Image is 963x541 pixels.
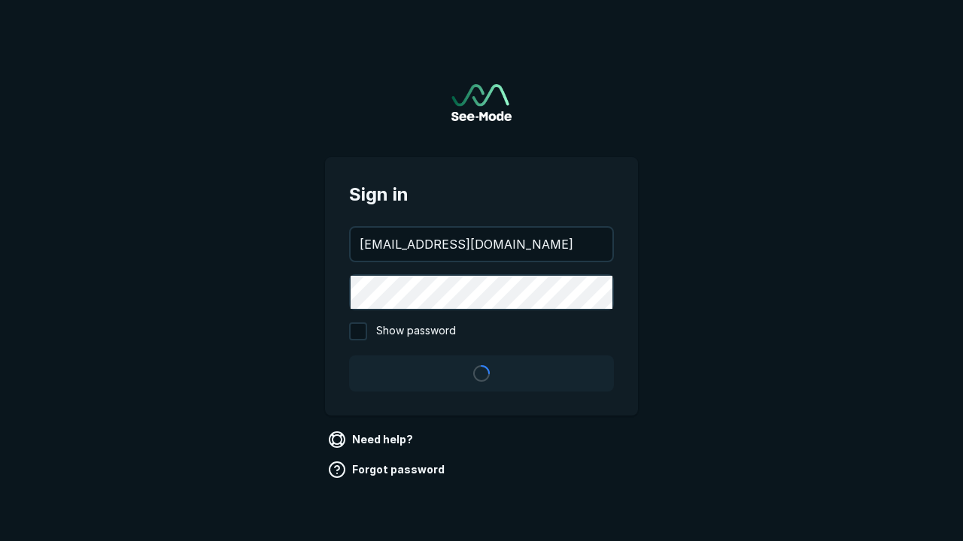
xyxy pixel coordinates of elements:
span: Show password [376,322,456,340]
a: Need help? [325,428,419,452]
a: Go to sign in [451,84,512,121]
img: See-Mode Logo [451,84,512,121]
span: Sign in [349,181,614,208]
a: Forgot password [325,458,451,482]
input: your@email.com [351,228,612,261]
